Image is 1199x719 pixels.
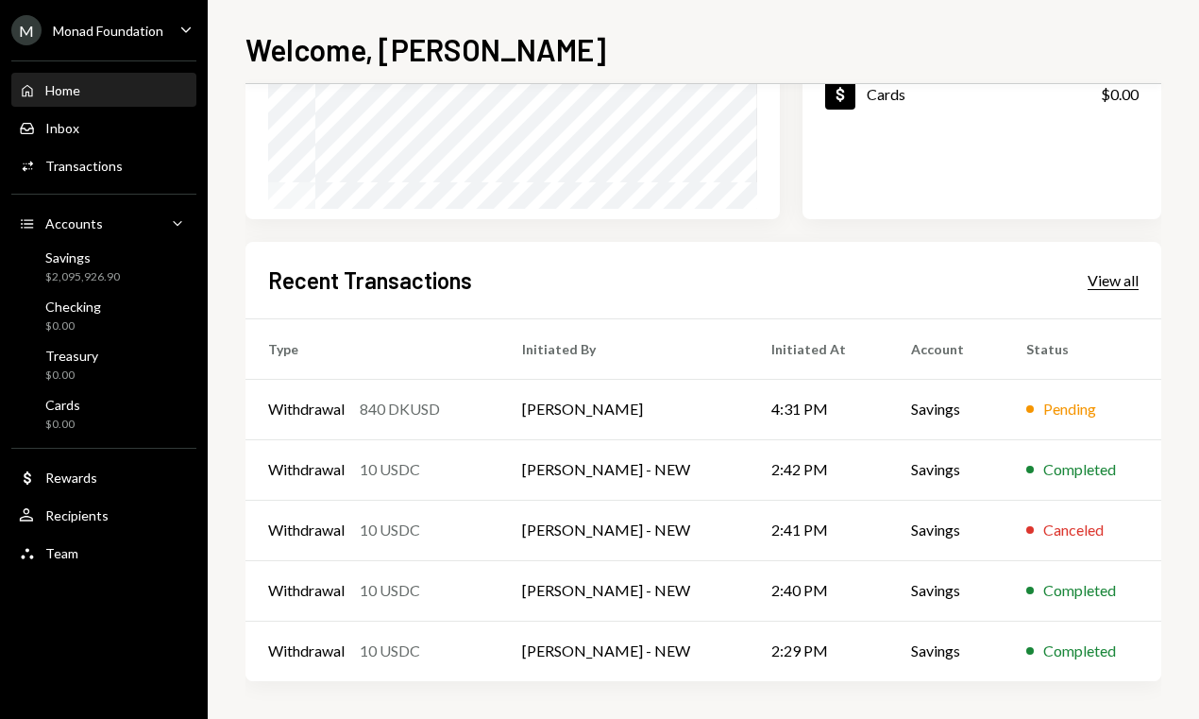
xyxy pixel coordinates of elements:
[268,265,472,296] h2: Recent Transactions
[499,379,749,439] td: [PERSON_NAME]
[11,498,196,532] a: Recipients
[1043,458,1116,481] div: Completed
[499,500,749,560] td: [PERSON_NAME] - NEW
[11,15,42,45] div: M
[1043,640,1116,662] div: Completed
[45,417,80,433] div: $0.00
[749,439,888,500] td: 2:42 PM
[45,507,109,523] div: Recipients
[268,519,345,541] div: Withdrawal
[1004,318,1161,379] th: Status
[11,73,196,107] a: Home
[1101,83,1139,106] div: $0.00
[888,500,1004,560] td: Savings
[45,397,80,413] div: Cards
[45,269,120,285] div: $2,095,926.90
[867,85,905,103] div: Cards
[11,206,196,240] a: Accounts
[1043,519,1104,541] div: Canceled
[888,379,1004,439] td: Savings
[499,318,749,379] th: Initiated By
[45,249,120,265] div: Savings
[45,299,101,315] div: Checking
[268,640,345,662] div: Withdrawal
[45,348,98,364] div: Treasury
[45,470,97,486] div: Rewards
[45,215,103,231] div: Accounts
[11,536,196,570] a: Team
[802,62,1161,126] a: Cards$0.00
[11,342,196,387] a: Treasury$0.00
[245,318,499,379] th: Type
[11,244,196,289] a: Savings$2,095,926.90
[268,579,345,602] div: Withdrawal
[888,560,1004,621] td: Savings
[499,439,749,500] td: [PERSON_NAME] - NEW
[11,460,196,494] a: Rewards
[45,158,123,174] div: Transactions
[11,391,196,437] a: Cards$0.00
[11,293,196,338] a: Checking$0.00
[888,621,1004,681] td: Savings
[360,458,420,481] div: 10 USDC
[888,318,1004,379] th: Account
[1088,269,1139,290] a: View all
[360,519,420,541] div: 10 USDC
[1043,579,1116,602] div: Completed
[45,368,98,384] div: $0.00
[1043,398,1096,420] div: Pending
[11,111,196,145] a: Inbox
[45,318,101,334] div: $0.00
[1088,271,1139,290] div: View all
[749,500,888,560] td: 2:41 PM
[45,82,80,98] div: Home
[245,30,606,68] h1: Welcome, [PERSON_NAME]
[360,579,420,602] div: 10 USDC
[499,560,749,621] td: [PERSON_NAME] - NEW
[53,23,163,39] div: Monad Foundation
[45,120,79,136] div: Inbox
[360,398,440,420] div: 840 DKUSD
[11,148,196,182] a: Transactions
[268,398,345,420] div: Withdrawal
[45,545,78,561] div: Team
[749,318,888,379] th: Initiated At
[749,379,888,439] td: 4:31 PM
[499,621,749,681] td: [PERSON_NAME] - NEW
[268,458,345,481] div: Withdrawal
[888,439,1004,500] td: Savings
[749,621,888,681] td: 2:29 PM
[749,560,888,621] td: 2:40 PM
[360,640,420,662] div: 10 USDC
